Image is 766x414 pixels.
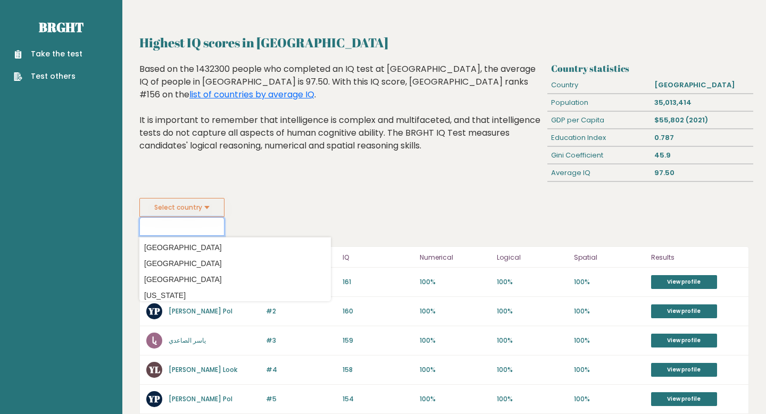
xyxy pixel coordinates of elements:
[343,307,413,316] p: 160
[574,307,645,316] p: 100%
[547,112,651,129] div: GDP per Capita
[547,164,651,181] div: Average IQ
[497,336,568,345] p: 100%
[139,63,543,168] div: Based on the 1432300 people who completed an IQ test at [GEOGRAPHIC_DATA], the average IQ of peop...
[169,394,232,403] a: [PERSON_NAME] Pol
[189,88,314,101] a: list of countries by average IQ
[14,71,82,82] a: Test others
[142,272,328,287] option: [GEOGRAPHIC_DATA]
[650,112,753,129] div: $55,802 (2021)
[142,256,328,271] option: [GEOGRAPHIC_DATA]
[574,277,645,287] p: 100%
[497,394,568,404] p: 100%
[650,164,753,181] div: 97.50
[169,307,232,316] a: [PERSON_NAME] Pol
[148,393,160,405] text: YP
[420,277,490,287] p: 100%
[651,251,742,264] p: Results
[650,94,753,111] div: 35,013,414
[343,365,413,375] p: 158
[420,365,490,375] p: 100%
[420,251,490,264] p: Numerical
[139,217,224,236] input: Select your country
[266,394,337,404] p: #5
[650,129,753,146] div: 0.787
[650,77,753,94] div: [GEOGRAPHIC_DATA]
[651,363,717,377] a: View profile
[574,365,645,375] p: 100%
[497,307,568,316] p: 100%
[148,305,160,317] text: YP
[142,240,328,255] option: [GEOGRAPHIC_DATA]
[142,288,328,303] option: [US_STATE]
[551,63,749,74] h3: Country statistics
[152,334,157,346] text: يا
[139,33,749,52] h2: Highest IQ scores in [GEOGRAPHIC_DATA]
[574,251,645,264] p: Spatial
[343,251,413,264] p: IQ
[650,147,753,164] div: 45.9
[574,394,645,404] p: 100%
[420,307,490,316] p: 100%
[343,394,413,404] p: 154
[420,394,490,404] p: 100%
[266,336,337,345] p: #3
[266,365,337,375] p: #4
[651,275,717,289] a: View profile
[547,129,651,146] div: Education Index
[651,334,717,347] a: View profile
[547,147,651,164] div: Gini Coefficient
[497,365,568,375] p: 100%
[574,336,645,345] p: 100%
[343,336,413,345] p: 159
[139,198,224,217] button: Select country
[14,48,82,60] a: Take the test
[547,77,651,94] div: Country
[169,336,206,345] a: ياسر الصاعدي
[651,392,717,406] a: View profile
[420,336,490,345] p: 100%
[39,19,84,36] a: Brght
[148,363,160,376] text: YL
[343,277,413,287] p: 161
[169,365,237,374] a: [PERSON_NAME] Look
[266,307,337,316] p: #2
[547,94,651,111] div: Population
[497,251,568,264] p: Logical
[497,277,568,287] p: 100%
[651,304,717,318] a: View profile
